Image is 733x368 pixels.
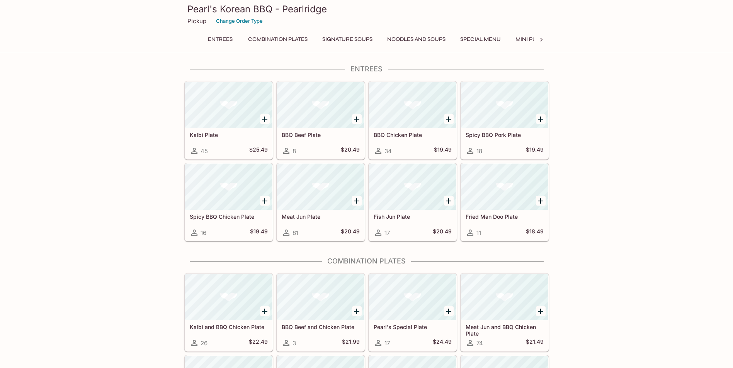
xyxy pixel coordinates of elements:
[369,81,457,159] a: BBQ Chicken Plate34$19.49
[185,82,272,128] div: Kalbi Plate
[277,163,365,241] a: Meat Jun Plate81$20.49
[526,146,544,155] h5: $19.49
[369,164,456,210] div: Fish Jun Plate
[187,17,206,25] p: Pickup
[282,132,360,138] h5: BBQ Beef Plate
[203,34,238,45] button: Entrees
[190,132,268,138] h5: Kalbi Plate
[536,196,546,206] button: Add Fried Man Doo Plate
[526,338,544,348] h5: $21.49
[187,3,546,15] h3: Pearl's Korean BBQ - Pearlridge
[185,163,273,241] a: Spicy BBQ Chicken Plate16$19.49
[282,324,360,330] h5: BBQ Beef and Chicken Plate
[184,65,549,73] h4: Entrees
[374,132,452,138] h5: BBQ Chicken Plate
[184,257,549,265] h4: Combination Plates
[434,146,452,155] h5: $19.49
[277,273,365,351] a: BBQ Beef and Chicken Plate3$21.99
[461,273,549,351] a: Meat Jun and BBQ Chicken Plate74$21.49
[369,82,456,128] div: BBQ Chicken Plate
[201,147,208,155] span: 45
[213,15,266,27] button: Change Order Type
[511,34,553,45] button: Mini Plates
[461,274,548,320] div: Meat Jun and BBQ Chicken Plate
[341,146,360,155] h5: $20.49
[185,273,273,351] a: Kalbi and BBQ Chicken Plate26$22.49
[461,81,549,159] a: Spicy BBQ Pork Plate18$19.49
[383,34,450,45] button: Noodles and Soups
[260,196,270,206] button: Add Spicy BBQ Chicken Plate
[384,147,392,155] span: 34
[384,339,390,347] span: 17
[456,34,505,45] button: Special Menu
[318,34,377,45] button: Signature Soups
[476,339,483,347] span: 74
[342,338,360,348] h5: $21.99
[444,196,454,206] button: Add Fish Jun Plate
[250,228,268,237] h5: $19.49
[277,81,365,159] a: BBQ Beef Plate8$20.49
[444,114,454,124] button: Add BBQ Chicken Plate
[369,274,456,320] div: Pearl's Special Plate
[190,213,268,220] h5: Spicy BBQ Chicken Plate
[293,229,298,236] span: 81
[277,82,364,128] div: BBQ Beef Plate
[466,324,544,336] h5: Meat Jun and BBQ Chicken Plate
[461,82,548,128] div: Spicy BBQ Pork Plate
[185,81,273,159] a: Kalbi Plate45$25.49
[369,163,457,241] a: Fish Jun Plate17$20.49
[526,228,544,237] h5: $18.49
[341,228,360,237] h5: $20.49
[352,306,362,316] button: Add BBQ Beef and Chicken Plate
[369,273,457,351] a: Pearl's Special Plate17$24.49
[293,339,296,347] span: 3
[433,338,452,348] h5: $24.49
[249,146,268,155] h5: $25.49
[352,196,362,206] button: Add Meat Jun Plate
[282,213,360,220] h5: Meat Jun Plate
[244,34,312,45] button: Combination Plates
[461,163,549,241] a: Fried Man Doo Plate11$18.49
[185,274,272,320] div: Kalbi and BBQ Chicken Plate
[277,274,364,320] div: BBQ Beef and Chicken Plate
[466,213,544,220] h5: Fried Man Doo Plate
[260,306,270,316] button: Add Kalbi and BBQ Chicken Plate
[536,306,546,316] button: Add Meat Jun and BBQ Chicken Plate
[536,114,546,124] button: Add Spicy BBQ Pork Plate
[374,213,452,220] h5: Fish Jun Plate
[249,338,268,348] h5: $22.49
[201,229,206,236] span: 16
[433,228,452,237] h5: $20.49
[277,164,364,210] div: Meat Jun Plate
[384,229,390,236] span: 17
[185,164,272,210] div: Spicy BBQ Chicken Plate
[352,114,362,124] button: Add BBQ Beef Plate
[476,147,482,155] span: 18
[444,306,454,316] button: Add Pearl's Special Plate
[374,324,452,330] h5: Pearl's Special Plate
[466,132,544,138] h5: Spicy BBQ Pork Plate
[461,164,548,210] div: Fried Man Doo Plate
[190,324,268,330] h5: Kalbi and BBQ Chicken Plate
[293,147,296,155] span: 8
[201,339,207,347] span: 26
[476,229,481,236] span: 11
[260,114,270,124] button: Add Kalbi Plate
